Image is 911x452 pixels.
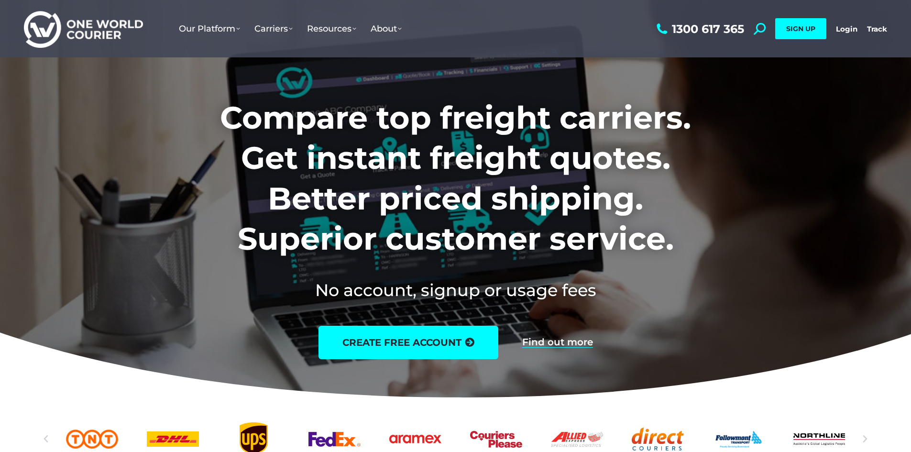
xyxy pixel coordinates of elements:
span: SIGN UP [786,24,815,33]
a: 1300 617 365 [654,23,744,35]
h2: No account, signup or usage fees [157,278,754,302]
a: Login [836,24,857,33]
a: Our Platform [172,14,247,44]
span: About [371,23,402,34]
a: Resources [300,14,363,44]
span: Our Platform [179,23,240,34]
a: create free account [318,326,498,359]
span: Resources [307,23,356,34]
h1: Compare top freight carriers. Get instant freight quotes. Better priced shipping. Superior custom... [157,98,754,259]
a: About [363,14,409,44]
span: Carriers [254,23,293,34]
a: Track [867,24,887,33]
a: Find out more [522,337,593,348]
a: Carriers [247,14,300,44]
a: SIGN UP [775,18,826,39]
img: One World Courier [24,10,143,48]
